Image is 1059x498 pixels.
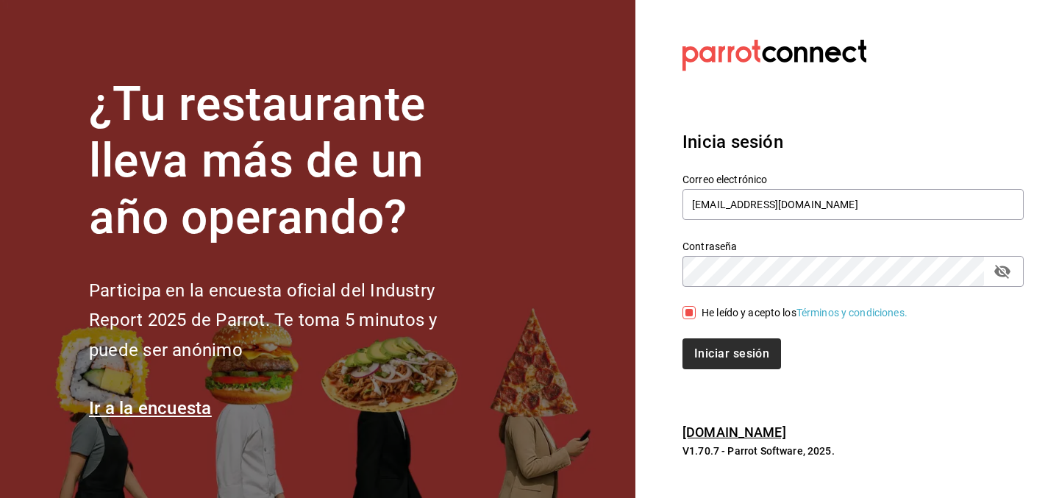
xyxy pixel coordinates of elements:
a: [DOMAIN_NAME] [682,424,786,440]
h2: Participa en la encuesta oficial del Industry Report 2025 de Parrot. Te toma 5 minutos y puede se... [89,276,486,366]
label: Correo electrónico [682,174,1024,185]
a: Ir a la encuesta [89,398,212,419]
h1: ¿Tu restaurante lleva más de un año operando? [89,77,486,246]
button: Iniciar sesión [682,338,781,369]
h3: Inicia sesión [682,129,1024,155]
input: Ingresa tu correo electrónico [682,189,1024,220]
label: Contraseña [682,241,1024,252]
button: passwordField [990,259,1015,284]
div: He leído y acepto los [702,305,908,321]
p: V1.70.7 - Parrot Software, 2025. [682,444,1024,458]
a: Términos y condiciones. [796,307,908,319]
